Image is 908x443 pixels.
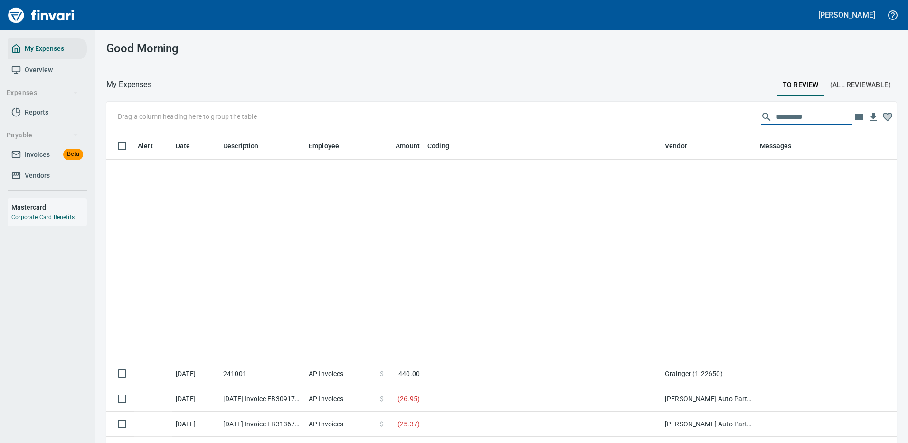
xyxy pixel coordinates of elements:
span: Date [176,140,203,152]
a: InvoicesBeta [8,144,87,165]
span: Messages [760,140,791,152]
button: Expenses [3,84,82,102]
span: Employee [309,140,339,152]
a: Reports [8,102,87,123]
span: (All Reviewable) [830,79,891,91]
button: Column choices favorited. Click to reset to default [880,110,895,124]
td: [DATE] Invoice EB3091751171239 from [PERSON_NAME] Auto Parts (1-23030) [219,386,305,412]
td: AP Invoices [305,412,376,437]
img: Finvari [6,4,77,27]
span: Alert [138,140,153,152]
span: Coding [427,140,462,152]
span: Vendor [665,140,700,152]
td: [DATE] [172,361,219,386]
button: Choose columns to display [852,110,866,124]
td: 241001 [219,361,305,386]
span: Messages [760,140,804,152]
span: Date [176,140,190,152]
a: My Expenses [8,38,87,59]
button: Payable [3,126,82,144]
span: Coding [427,140,449,152]
p: My Expenses [106,79,151,90]
h6: Mastercard [11,202,87,212]
span: Amount [383,140,420,152]
h3: Good Morning [106,42,355,55]
span: Description [223,140,259,152]
span: 440.00 [398,369,420,378]
a: Vendors [8,165,87,186]
span: Reports [25,106,48,118]
h5: [PERSON_NAME] [818,10,875,20]
span: Overview [25,64,53,76]
span: Beta [63,149,83,160]
span: Employee [309,140,351,152]
span: $ [380,419,384,429]
td: [DATE] Invoice EB3136709171239 from [PERSON_NAME] Auto Parts (1-23030) [219,412,305,437]
td: [DATE] [172,386,219,412]
a: Overview [8,59,87,81]
span: My Expenses [25,43,64,55]
span: ( 26.95 ) [397,394,420,404]
span: Invoices [25,149,50,161]
button: [PERSON_NAME] [816,8,878,22]
nav: breadcrumb [106,79,151,90]
a: Corporate Card Benefits [11,214,75,221]
td: [PERSON_NAME] Auto Parts (1-23030) [661,412,756,437]
span: $ [380,394,384,404]
td: [DATE] [172,412,219,437]
button: Download table [866,110,880,125]
span: Amount [396,140,420,152]
span: Description [223,140,271,152]
td: Grainger (1-22650) [661,361,756,386]
td: [PERSON_NAME] Auto Parts (1-23030) [661,386,756,412]
span: $ [380,369,384,378]
span: Alert [138,140,165,152]
span: Vendors [25,170,50,182]
span: Expenses [7,87,78,99]
span: To Review [783,79,819,91]
p: Drag a column heading here to group the table [118,112,257,121]
span: Vendor [665,140,687,152]
td: AP Invoices [305,361,376,386]
td: AP Invoices [305,386,376,412]
span: ( 25.37 ) [397,419,420,429]
span: Payable [7,129,78,141]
